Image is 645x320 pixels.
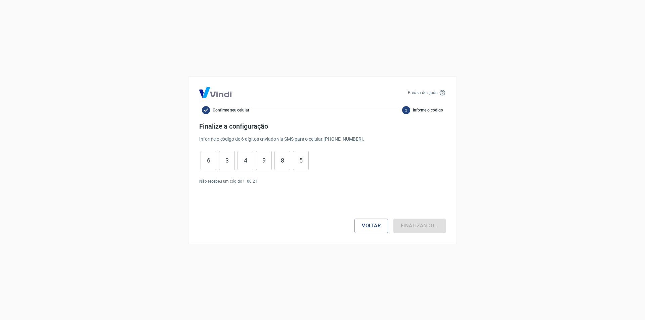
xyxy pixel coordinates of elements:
[405,108,407,112] text: 2
[247,178,257,184] p: 00 : 21
[408,90,438,96] p: Precisa de ajuda
[354,219,388,233] button: Voltar
[413,107,443,113] span: Informe o código
[199,178,244,184] p: Não recebeu um cógido?
[199,122,446,130] h4: Finalize a configuração
[199,87,231,98] img: Logo Vind
[213,107,249,113] span: Confirme seu celular
[199,136,446,143] p: Informe o código de 6 dígitos enviado via SMS para o celular [PHONE_NUMBER] .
